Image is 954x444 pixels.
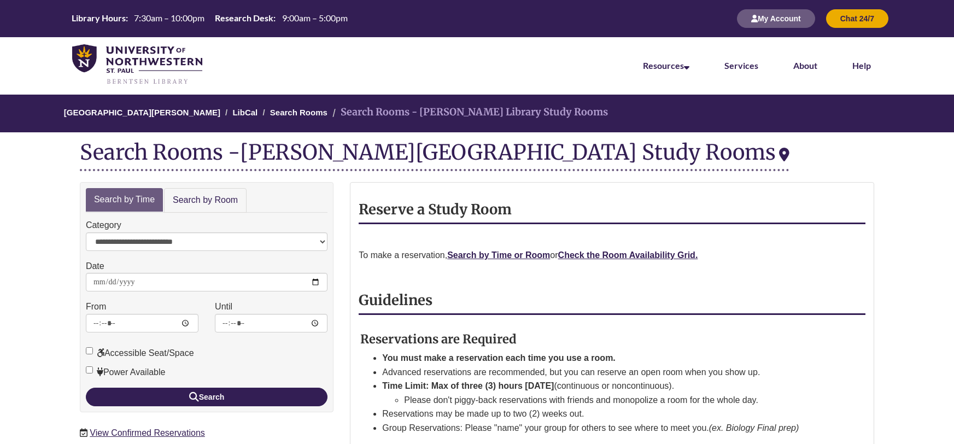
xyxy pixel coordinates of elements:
div: Search Rooms - [80,141,789,171]
input: Accessible Seat/Space [86,347,93,354]
a: [GEOGRAPHIC_DATA][PERSON_NAME] [64,108,220,117]
strong: Reservations are Required [360,331,517,347]
label: Accessible Seat/Space [86,346,194,360]
div: [PERSON_NAME][GEOGRAPHIC_DATA] Study Rooms [240,139,789,165]
a: Services [724,60,758,71]
a: Help [852,60,871,71]
img: UNWSP Library Logo [72,44,202,85]
a: Hours Today [67,12,352,25]
strong: Time Limit: Max of three (3) hours [DATE] [382,381,554,390]
strong: You must make a reservation each time you use a room. [382,353,616,363]
input: Power Available [86,366,93,373]
nav: Breadcrumb [80,95,874,132]
a: Chat 24/7 [826,14,888,23]
li: (continuous or noncontinuous). [382,379,839,407]
em: (ex. Biology Final prep) [709,423,799,433]
a: About [793,60,817,71]
a: View Confirmed Reservations [90,428,204,437]
p: To make a reservation, or [359,248,865,262]
li: Please don't piggy-back reservations with friends and monopolize a room for the whole day. [404,393,839,407]
table: Hours Today [67,12,352,24]
a: Search by Time or Room [447,250,550,260]
a: Resources [643,60,689,71]
strong: Reserve a Study Room [359,201,512,218]
label: From [86,300,106,314]
a: Check the Room Availability Grid. [558,250,698,260]
button: My Account [737,9,815,28]
a: My Account [737,14,815,23]
label: Date [86,259,104,273]
li: Search Rooms - [PERSON_NAME] Library Study Rooms [330,104,608,120]
li: Advanced reservations are recommended, but you can reserve an open room when you show up. [382,365,839,379]
label: Category [86,218,121,232]
span: 9:00am – 5:00pm [282,13,348,23]
th: Research Desk: [210,12,277,24]
button: Chat 24/7 [826,9,888,28]
a: Search by Time [86,188,163,212]
label: Until [215,300,232,314]
label: Power Available [86,365,166,379]
a: Search by Room [164,188,247,213]
button: Search [86,388,327,406]
strong: Guidelines [359,291,432,309]
span: 7:30am – 10:00pm [134,13,204,23]
a: Search Rooms [270,108,327,117]
li: Group Reservations: Please "name" your group for others to see where to meet you. [382,421,839,435]
th: Library Hours: [67,12,130,24]
a: LibCal [232,108,257,117]
li: Reservations may be made up to two (2) weeks out. [382,407,839,421]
